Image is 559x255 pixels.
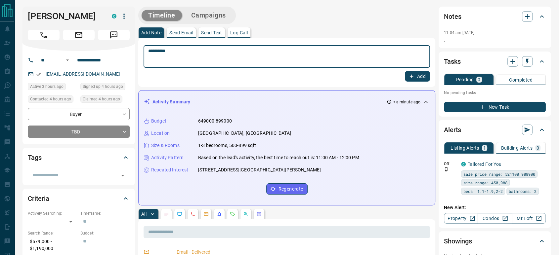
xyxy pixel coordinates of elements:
h2: Criteria [28,193,49,204]
p: Send Email [169,30,193,35]
div: Showings [444,233,546,249]
div: Sat Aug 16 2025 [80,83,130,92]
a: Condos [478,213,512,224]
p: Activity Pattern [151,154,184,161]
p: All [141,212,147,216]
button: New Task [444,102,546,112]
p: Listing Alerts [451,146,479,150]
p: Location [151,130,170,137]
span: Signed up 4 hours ago [83,83,123,90]
h2: Alerts [444,125,461,135]
p: Timeframe: [80,210,130,216]
svg: Listing Alerts [217,211,222,217]
p: Activity Summary [152,98,190,105]
svg: Emails [203,211,209,217]
button: Add [405,71,430,82]
p: New Alert: [444,204,546,211]
h2: Tags [28,152,41,163]
p: 1 [483,146,486,150]
a: Property [444,213,478,224]
span: bathrooms: 2 [509,188,537,195]
div: Buyer [28,108,130,120]
p: Pending [456,77,474,82]
p: Size & Rooms [151,142,180,149]
div: TBD [28,126,130,138]
button: Campaigns [185,10,233,21]
svg: Push Notification Only [444,167,449,171]
span: beds: 1.1-1.9,2-2 [463,188,503,195]
h2: Tasks [444,56,460,67]
a: Mr.Loft [512,213,546,224]
p: Budget: [80,230,130,236]
div: Criteria [28,191,130,206]
button: Open [64,56,71,64]
span: Contacted 4 hours ago [30,96,71,102]
svg: Email Verified [36,72,41,77]
p: 0 [537,146,539,150]
span: Active 3 hours ago [30,83,64,90]
svg: Notes [164,211,169,217]
div: Tasks [444,54,546,69]
div: Alerts [444,122,546,138]
p: Completed [509,78,533,82]
p: Building Alerts [501,146,533,150]
p: Repeated Interest [151,166,188,173]
svg: Calls [190,211,195,217]
p: 649000-899000 [198,118,232,125]
p: Search Range: [28,230,77,236]
div: Sat Aug 16 2025 [80,95,130,105]
p: Actively Searching: [28,210,77,216]
button: Open [118,171,127,180]
span: Claimed 4 hours ago [83,96,120,102]
svg: Opportunities [243,211,248,217]
button: Regenerate [266,183,308,195]
div: condos.ca [461,162,466,166]
p: 0 [478,77,480,82]
p: Add Note [141,30,161,35]
div: Activity Summary< a minute ago [144,96,430,108]
button: Timeline [142,10,182,21]
p: Log Call [230,30,248,35]
p: Budget [151,118,166,125]
p: . [444,37,546,44]
span: sale price range: 521100,988900 [463,171,535,177]
p: [GEOGRAPHIC_DATA], [GEOGRAPHIC_DATA] [198,130,291,137]
span: Call [28,30,60,40]
p: $579,000 - $1,190,000 [28,236,77,254]
p: < a minute ago [393,99,420,105]
svg: Requests [230,211,235,217]
svg: Agent Actions [256,211,262,217]
div: Notes [444,9,546,24]
h2: Showings [444,236,472,246]
a: [EMAIL_ADDRESS][DOMAIN_NAME] [46,71,120,77]
p: 11:04 am [DATE] [444,30,474,35]
span: Email [63,30,95,40]
svg: Lead Browsing Activity [177,211,182,217]
p: Off [444,161,457,167]
a: Tailored For You [468,162,501,167]
p: No pending tasks [444,88,546,98]
p: Send Text [201,30,222,35]
p: [STREET_ADDRESS][GEOGRAPHIC_DATA][PERSON_NAME] [198,166,321,173]
div: Sat Aug 16 2025 [28,95,77,105]
div: Sat Aug 16 2025 [28,83,77,92]
h2: Notes [444,11,461,22]
p: Based on the lead's activity, the best time to reach out is: 11:00 AM - 12:00 PM [198,154,359,161]
p: 1-3 bedrooms, 500-899 sqft [198,142,256,149]
div: condos.ca [112,14,116,18]
div: Tags [28,150,130,165]
span: Message [98,30,130,40]
h1: [PERSON_NAME] [28,11,102,21]
span: size range: 450,988 [463,179,507,186]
